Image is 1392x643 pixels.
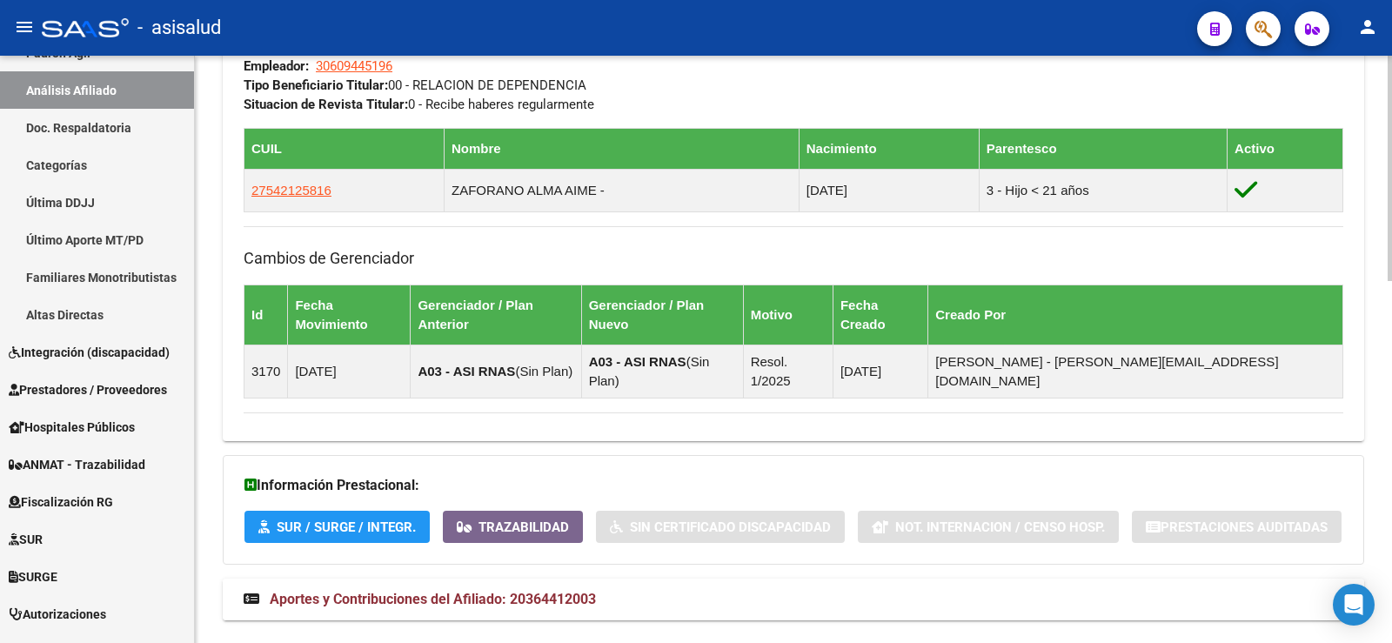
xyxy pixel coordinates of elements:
td: [DATE] [288,345,411,398]
strong: A03 - ASI RNAS [589,354,686,369]
button: Sin Certificado Discapacidad [596,511,845,543]
strong: Empleador: [244,58,309,74]
span: Fiscalización RG [9,492,113,512]
td: ZAFORANO ALMA AIME - [444,169,799,211]
span: Trazabilidad [478,519,569,535]
td: ( ) [581,345,743,398]
td: [DATE] [799,169,979,211]
span: 27542125816 [251,183,331,198]
span: Sin Certificado Discapacidad [630,519,831,535]
span: Integración (discapacidad) [9,343,170,362]
button: Not. Internacion / Censo Hosp. [858,511,1119,543]
th: Nacimiento [799,128,979,169]
span: Sin Plan [519,364,568,378]
th: Id [244,285,288,345]
td: [DATE] [833,345,927,398]
td: 3 - Hijo < 21 años [979,169,1227,211]
th: CUIL [244,128,445,169]
th: Gerenciador / Plan Anterior [411,285,581,345]
span: Prestadores / Proveedores [9,380,167,399]
button: Prestaciones Auditadas [1132,511,1342,543]
span: SURGE [9,567,57,586]
h3: Cambios de Gerenciador [244,246,1343,271]
div: Open Intercom Messenger [1333,584,1375,626]
span: ANMAT - Trazabilidad [9,455,145,474]
th: Creado Por [928,285,1343,345]
span: Prestaciones Auditadas [1161,519,1328,535]
td: 3170 [244,345,288,398]
mat-expansion-panel-header: Aportes y Contribuciones del Afiliado: 20364412003 [223,579,1364,620]
th: Activo [1228,128,1343,169]
span: Aportes y Contribuciones del Afiliado: 20364412003 [270,591,596,607]
span: 0 - Recibe haberes regularmente [244,97,594,112]
h3: Información Prestacional: [244,473,1342,498]
th: Parentesco [979,128,1227,169]
span: SUR / SURGE / INTEGR. [277,519,416,535]
span: SUR [9,530,43,549]
span: Not. Internacion / Censo Hosp. [895,519,1105,535]
span: - asisalud [137,9,221,47]
strong: Tipo Beneficiario Titular: [244,77,388,93]
th: Nombre [444,128,799,169]
button: SUR / SURGE / INTEGR. [244,511,430,543]
th: Fecha Movimiento [288,285,411,345]
span: Autorizaciones [9,605,106,624]
span: 00 - RELACION DE DEPENDENCIA [244,77,586,93]
button: Trazabilidad [443,511,583,543]
span: 30609445196 [316,58,392,74]
th: Motivo [743,285,833,345]
span: Hospitales Públicos [9,418,135,437]
th: Fecha Creado [833,285,927,345]
mat-icon: person [1357,17,1378,37]
strong: Situacion de Revista Titular: [244,97,408,112]
td: ( ) [411,345,581,398]
td: [PERSON_NAME] - [PERSON_NAME][EMAIL_ADDRESS][DOMAIN_NAME] [928,345,1343,398]
mat-icon: menu [14,17,35,37]
td: Resol. 1/2025 [743,345,833,398]
span: Sin Plan [589,354,710,388]
strong: A03 - ASI RNAS [418,364,515,378]
th: Gerenciador / Plan Nuevo [581,285,743,345]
